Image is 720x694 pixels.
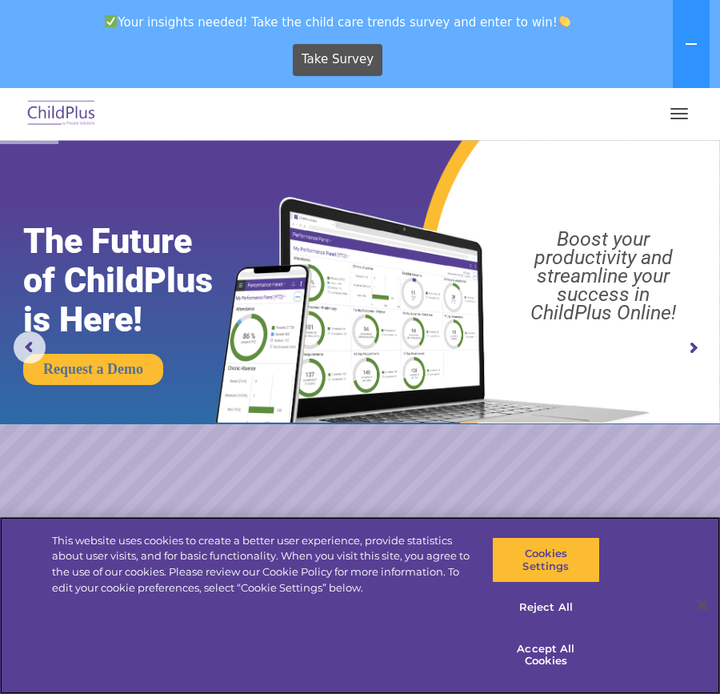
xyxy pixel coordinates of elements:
[23,222,253,339] rs-layer: The Future of ChildPlus is Here!
[23,354,163,385] a: Request a Demo
[492,537,600,583] button: Cookies Settings
[6,6,670,38] span: Your insights needed! Take the child care trends survey and enter to win!
[105,15,117,27] img: ✅
[497,230,710,322] rs-layer: Boost your productivity and streamline your success in ChildPlus Online!
[492,632,600,678] button: Accept All Cookies
[24,95,99,133] img: ChildPlus by Procare Solutions
[558,15,570,27] img: 👏
[52,533,470,596] div: This website uses cookies to create a better user experience, provide statistics about user visit...
[293,44,383,76] a: Take Survey
[685,588,720,623] button: Close
[302,46,374,74] span: Take Survey
[492,591,600,624] button: Reject All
